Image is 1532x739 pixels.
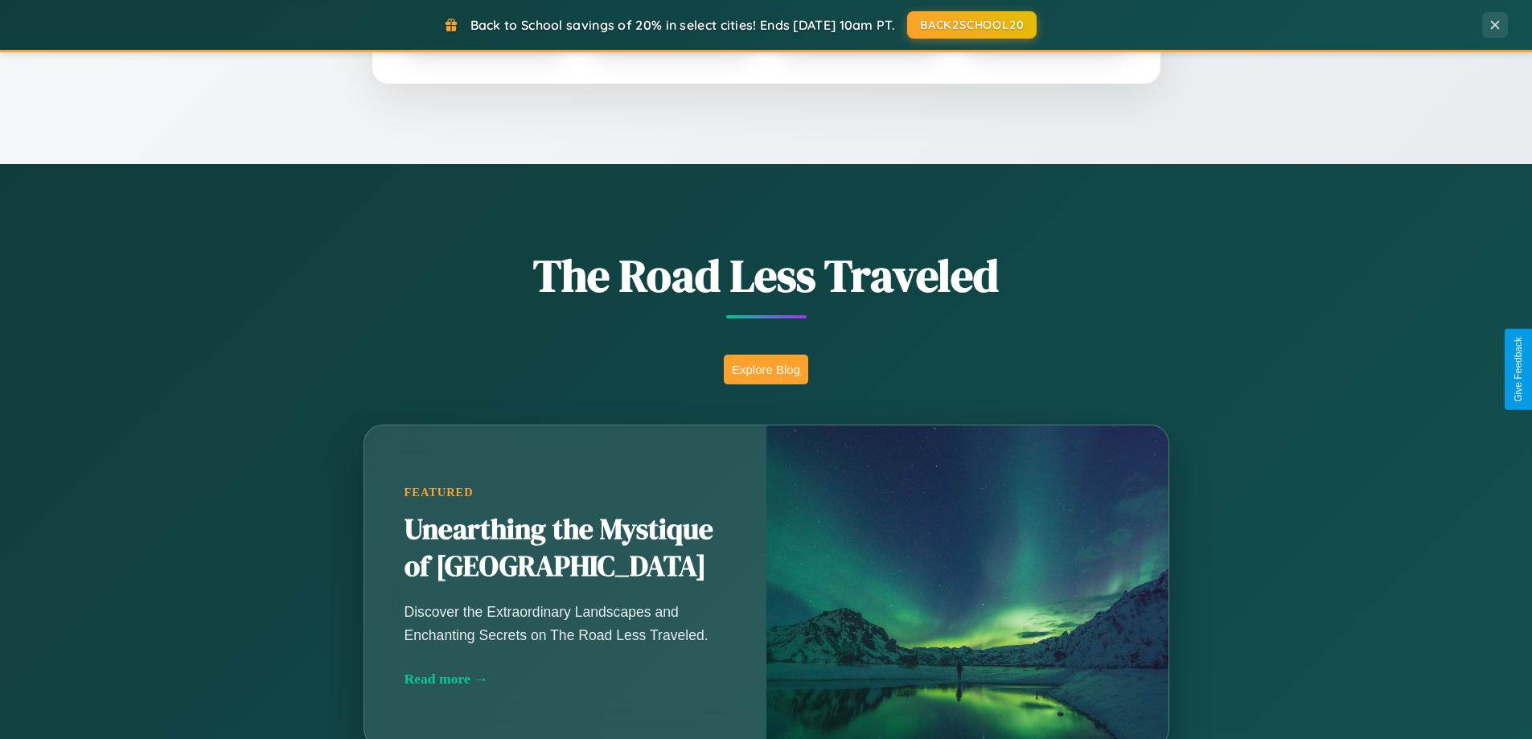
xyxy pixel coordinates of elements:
[724,355,808,384] button: Explore Blog
[907,11,1037,39] button: BACK2SCHOOL20
[405,601,726,646] p: Discover the Extraordinary Landscapes and Enchanting Secrets on The Road Less Traveled.
[405,671,726,688] div: Read more →
[284,244,1249,306] h1: The Road Less Traveled
[405,511,726,585] h2: Unearthing the Mystique of [GEOGRAPHIC_DATA]
[470,17,895,33] span: Back to School savings of 20% in select cities! Ends [DATE] 10am PT.
[405,486,726,499] div: Featured
[1513,337,1524,402] div: Give Feedback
